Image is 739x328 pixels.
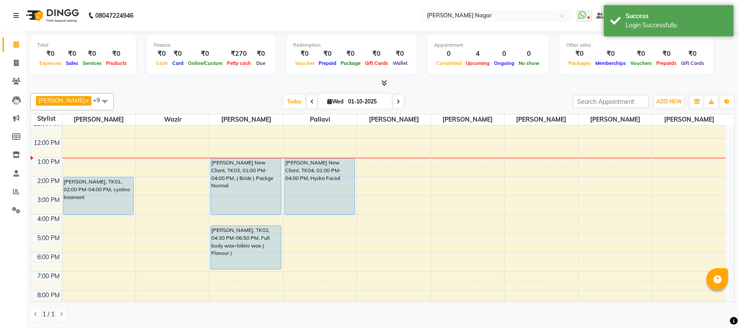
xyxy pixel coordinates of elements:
div: [PERSON_NAME] New Client, TK03, 01:00 PM-04:00 PM, ( Bride ) Packge Normal [211,158,281,215]
span: [PERSON_NAME] [210,114,283,125]
span: No show [516,60,542,66]
span: Prepaid [316,60,339,66]
div: Finance [154,42,268,49]
span: [PERSON_NAME] [39,97,85,104]
span: [PERSON_NAME] [579,114,652,125]
div: ₹0 [253,49,268,59]
div: ₹0 [679,49,707,59]
span: Products [104,60,129,66]
div: ₹0 [154,49,170,59]
span: pallavi [284,114,357,125]
span: Wazir [136,114,209,125]
div: 0 [434,49,464,59]
div: 4:00 PM [36,215,62,224]
div: Total [37,42,129,49]
div: ₹0 [566,49,593,59]
span: Vouchers [628,60,654,66]
input: Search Appointment [573,95,649,108]
div: ₹0 [64,49,81,59]
span: [PERSON_NAME] [357,114,430,125]
div: [PERSON_NAME] New Client, TK04, 01:00 PM-04:00 PM, Hydra Facial [285,158,355,215]
span: Expenses [37,60,64,66]
span: Packages [566,60,593,66]
div: Other sales [566,42,707,49]
div: 2:00 PM [36,177,62,186]
div: Appointment [434,42,542,49]
span: [PERSON_NAME] [431,114,504,125]
span: 1 / 1 [42,310,55,319]
span: Cash [154,60,170,66]
div: ₹0 [628,49,654,59]
span: Ongoing [492,60,516,66]
span: Memberships [593,60,628,66]
div: 8:00 PM [36,291,62,300]
div: ₹270 [225,49,253,59]
img: logo [22,3,81,28]
span: +9 [93,96,106,103]
div: 0 [492,49,516,59]
span: Wallet [390,60,410,66]
div: ₹0 [170,49,186,59]
span: Due [254,60,268,66]
div: 0 [516,49,542,59]
b: 08047224946 [95,3,133,28]
div: ₹0 [293,49,316,59]
span: Upcoming [464,60,492,66]
div: 7:00 PM [36,272,62,281]
span: [PERSON_NAME] [505,114,578,125]
div: 5:00 PM [36,234,62,243]
div: ₹0 [390,49,410,59]
div: Login Successfully. [626,21,727,30]
span: [PERSON_NAME] [62,114,136,125]
div: 1:00 PM [36,158,62,167]
div: 6:00 PM [36,253,62,262]
span: Today [284,95,305,108]
a: x [85,97,89,104]
div: ₹0 [339,49,363,59]
span: Voucher [293,60,316,66]
div: [PERSON_NAME], TK01, 02:00 PM-04:00 PM, cystine treament [64,177,133,215]
div: ₹0 [104,49,129,59]
div: [PERSON_NAME], TK02, 04:30 PM-06:50 PM, Full body wax+bikini wax ( Flavour ) [211,226,281,269]
span: Gift Cards [679,60,707,66]
div: ₹0 [81,49,104,59]
span: Services [81,60,104,66]
button: ADD NEW [654,96,684,108]
div: 12:00 PM [32,138,62,148]
div: ₹0 [654,49,679,59]
input: 2025-10-01 [345,95,389,108]
span: Online/Custom [186,60,225,66]
span: Prepaids [654,60,679,66]
div: ₹0 [316,49,339,59]
span: ADD NEW [656,98,682,105]
span: [PERSON_NAME] [652,114,726,125]
div: 4 [464,49,492,59]
div: ₹0 [593,49,628,59]
span: Completed [434,60,464,66]
div: ₹0 [37,49,64,59]
span: Gift Cards [363,60,390,66]
div: Success [626,12,727,21]
span: Sales [64,60,81,66]
span: Card [170,60,186,66]
div: Stylist [31,114,62,123]
div: 3:00 PM [36,196,62,205]
div: ₹0 [186,49,225,59]
span: Petty cash [225,60,253,66]
div: ₹0 [363,49,390,59]
span: Wed [325,98,345,105]
span: Package [339,60,363,66]
div: Redemption [293,42,410,49]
